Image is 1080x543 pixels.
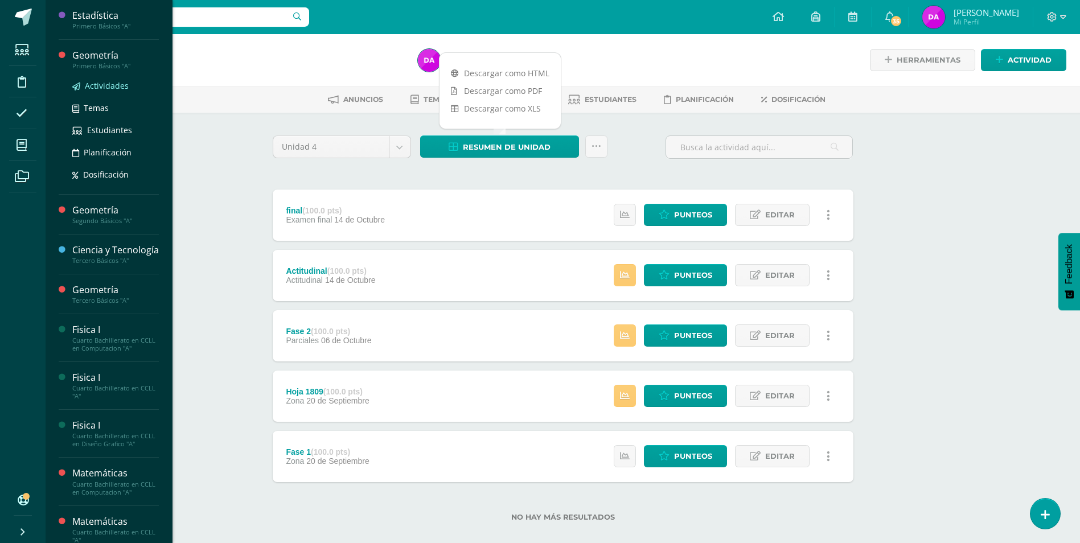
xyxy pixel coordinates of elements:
[72,323,159,336] div: Fisica I
[644,385,727,407] a: Punteos
[286,215,332,224] span: Examen final
[890,15,902,27] span: 35
[72,336,159,352] div: Cuarto Bachillerato en CCLL en Computacion "A"
[72,22,159,30] div: Primero Básicos "A"
[870,49,975,71] a: Herramientas
[765,265,795,286] span: Editar
[771,95,826,104] span: Dosificación
[954,7,1019,18] span: [PERSON_NAME]
[321,336,372,345] span: 06 de Octubre
[85,80,129,91] span: Actividades
[72,419,159,432] div: Fisica I
[325,275,376,285] span: 14 de Octubre
[72,124,159,137] a: Estudiantes
[72,419,159,448] a: Fisica ICuarto Bachillerato en CCLL en Diseño Grafico "A"
[84,147,132,158] span: Planificación
[72,515,159,528] div: Matemáticas
[585,95,636,104] span: Estudiantes
[286,447,369,456] div: Fase 1
[72,297,159,305] div: Tercero Básicos "A"
[440,82,561,100] a: Descargar como PDF
[334,215,385,224] span: 14 de Octubre
[765,446,795,467] span: Editar
[410,90,449,109] a: Temas
[644,324,727,347] a: Punteos
[954,17,1019,27] span: Mi Perfil
[286,327,371,336] div: Fase 2
[286,336,319,345] span: Parciales
[674,204,712,225] span: Punteos
[72,384,159,400] div: Cuarto Bachillerato en CCLL "A"
[286,396,304,405] span: Zona
[72,371,159,400] a: Fisica ICuarto Bachillerato en CCLL "A"
[674,385,712,406] span: Punteos
[922,6,945,28] img: 10ff0b26909370768b000b86823b4192.png
[72,283,159,305] a: GeometríaTercero Básicos "A"
[765,325,795,346] span: Editar
[286,266,375,275] div: Actitudinal
[327,266,367,275] strong: (100.0 pts)
[765,204,795,225] span: Editar
[676,95,734,104] span: Planificación
[72,480,159,496] div: Cuarto Bachillerato en CCLL en Computacion "A"
[72,9,159,22] div: Estadística
[72,432,159,448] div: Cuarto Bachillerato en CCLL en Diseño Grafico "A"
[343,95,383,104] span: Anuncios
[72,244,159,265] a: Ciencia y TecnologíaTercero Básicos "A"
[87,125,132,135] span: Estudiantes
[664,90,734,109] a: Planificación
[644,445,727,467] a: Punteos
[72,79,159,92] a: Actividades
[84,102,109,113] span: Temas
[302,206,342,215] strong: (100.0 pts)
[72,62,159,70] div: Primero Básicos "A"
[981,49,1066,71] a: Actividad
[674,325,712,346] span: Punteos
[72,168,159,181] a: Dosificación
[674,446,712,467] span: Punteos
[282,136,380,158] span: Unidad 4
[72,9,159,30] a: EstadísticaPrimero Básicos "A"
[89,63,404,73] div: Primero Básicos 'A'
[424,95,449,104] span: Temas
[328,90,383,109] a: Anuncios
[72,467,159,480] div: Matemáticas
[323,387,363,396] strong: (100.0 pts)
[273,513,853,521] label: No hay más resultados
[72,146,159,159] a: Planificación
[72,323,159,352] a: Fisica ICuarto Bachillerato en CCLL en Computacion "A"
[1008,50,1052,71] span: Actividad
[286,456,304,466] span: Zona
[440,64,561,82] a: Descargar como HTML
[72,204,159,225] a: GeometríaSegundo Básicos "A"
[440,100,561,117] a: Descargar como XLS
[1064,244,1074,284] span: Feedback
[306,396,369,405] span: 20 de Septiembre
[72,244,159,257] div: Ciencia y Tecnología
[286,275,323,285] span: Actitudinal
[568,90,636,109] a: Estudiantes
[72,204,159,217] div: Geometría
[761,90,826,109] a: Dosificación
[666,136,852,158] input: Busca la actividad aquí...
[418,49,441,72] img: 10ff0b26909370768b000b86823b4192.png
[1058,233,1080,310] button: Feedback - Mostrar encuesta
[72,49,159,62] div: Geometría
[72,217,159,225] div: Segundo Básicos "A"
[311,447,350,456] strong: (100.0 pts)
[674,265,712,286] span: Punteos
[286,206,385,215] div: final
[897,50,960,71] span: Herramientas
[311,327,350,336] strong: (100.0 pts)
[420,135,579,158] a: Resumen de unidad
[765,385,795,406] span: Editar
[273,136,410,158] a: Unidad 4
[53,7,309,27] input: Busca un usuario...
[72,283,159,297] div: Geometría
[286,387,369,396] div: Hoja 1809
[72,101,159,114] a: Temas
[72,467,159,496] a: MatemáticasCuarto Bachillerato en CCLL en Computacion "A"
[72,49,159,70] a: GeometríaPrimero Básicos "A"
[306,456,369,466] span: 20 de Septiembre
[89,47,404,63] h1: Estadística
